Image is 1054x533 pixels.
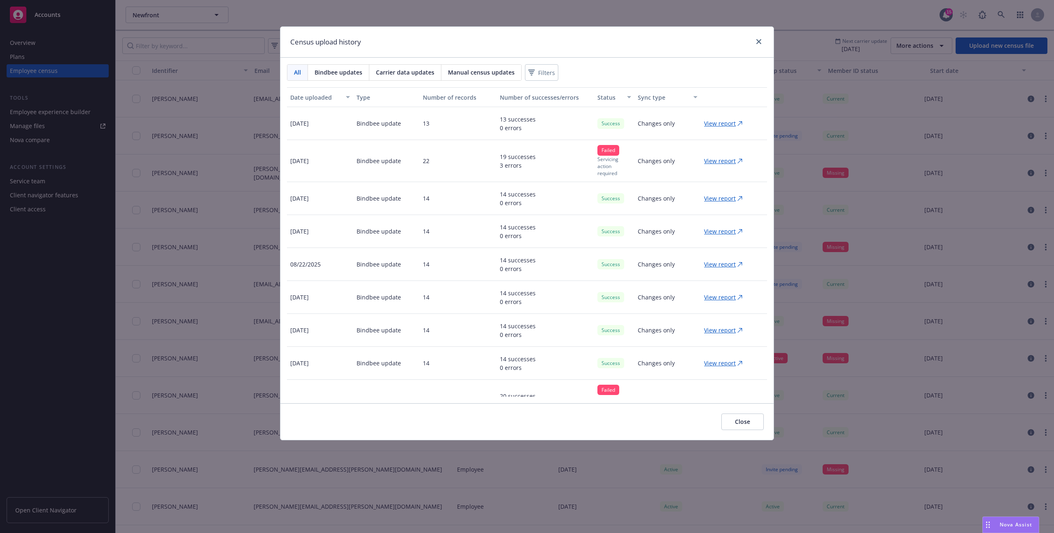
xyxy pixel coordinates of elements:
div: Date uploaded [290,93,341,102]
p: View report [704,293,736,302]
a: View report [704,326,749,334]
button: Close [721,414,764,430]
p: Changes only [638,359,675,367]
button: Nova Assist [982,517,1039,533]
p: [DATE] [290,359,309,367]
button: Number of successes/errors [497,87,594,107]
p: 14 [423,326,429,334]
p: Bindbee update [357,194,401,203]
p: Servicing action required [597,156,632,177]
p: Changes only [638,326,675,334]
div: Failed [597,145,619,155]
span: Carrier data updates [376,68,434,77]
p: Changes only [638,260,675,269]
div: Failed [597,385,619,395]
a: View report [704,157,749,165]
p: Bindbee update [357,119,401,128]
div: Success [597,325,624,335]
button: Status [594,87,635,107]
p: Bindbee update [357,157,401,165]
p: View report [704,326,736,334]
button: Sync type [634,87,701,107]
p: View report [704,157,736,165]
p: Bindbee update [357,359,401,367]
p: 14 [423,194,429,203]
span: Filters [538,68,555,77]
button: Date uploaded [287,87,353,107]
p: 13 successes [500,115,536,124]
button: Number of records [420,87,497,107]
p: Changes only [638,157,675,165]
div: Success [597,358,624,368]
a: View report [704,194,749,203]
span: All [294,68,301,77]
p: 0 errors [500,199,536,207]
span: Nova Assist [1000,521,1032,528]
p: View report [704,359,736,367]
p: 21 [423,396,429,405]
div: Success [597,292,624,302]
div: Success [597,118,624,129]
a: View report [704,359,749,367]
p: View report [704,194,736,203]
p: 14 successes [500,289,536,297]
p: Bindbee update [357,227,401,236]
p: [DATE] [290,119,309,128]
p: View report [704,396,736,405]
p: [DATE] [290,194,309,203]
p: [DATE] [290,326,309,334]
a: View report [704,260,749,269]
p: Bindbee update [357,293,401,302]
span: Filters [527,67,557,79]
p: Changes only [638,227,675,236]
p: 20 successes [500,392,536,400]
div: Status [597,93,623,102]
p: View report [704,119,736,128]
p: Changes only [638,293,675,302]
p: View report [704,260,736,269]
span: Bindbee updates [315,68,362,77]
div: Drag to move [983,517,993,533]
p: [DATE] [290,293,309,302]
p: 19 successes [500,152,536,161]
p: [DATE] [290,157,309,165]
p: 3 errors [500,161,536,170]
p: Bindbee update [357,260,401,269]
a: View report [704,119,749,128]
p: Changes only [638,396,675,405]
p: Bindbee update [357,396,401,405]
div: Sync type [638,93,688,102]
p: 13 [423,119,429,128]
span: Manual census updates [448,68,515,77]
div: Success [597,259,624,269]
div: Number of successes/errors [500,93,591,102]
p: 0 errors [500,297,536,306]
p: 0 errors [500,231,536,240]
p: 14 successes [500,223,536,231]
a: View report [704,396,749,405]
div: Success [597,226,624,236]
p: 14 successes [500,322,536,330]
p: [DATE] [290,227,309,236]
div: Type [357,93,416,102]
p: Changes only [638,194,675,203]
p: 14 [423,260,429,269]
p: 22 [423,157,429,165]
p: 0 errors [500,330,536,339]
p: Changes only [638,119,675,128]
a: close [754,37,764,47]
p: 0 errors [500,264,536,273]
p: 0 errors [500,363,536,372]
p: 14 successes [500,190,536,199]
a: View report [704,293,749,302]
div: Number of records [423,93,494,102]
p: 14 [423,227,429,236]
p: Servicing action required [597,395,632,416]
p: 0 errors [500,124,536,132]
p: [DATE] [290,396,309,405]
p: 08/22/2025 [290,260,321,269]
a: View report [704,227,749,236]
p: 14 successes [500,256,536,264]
button: Type [353,87,420,107]
p: View report [704,227,736,236]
